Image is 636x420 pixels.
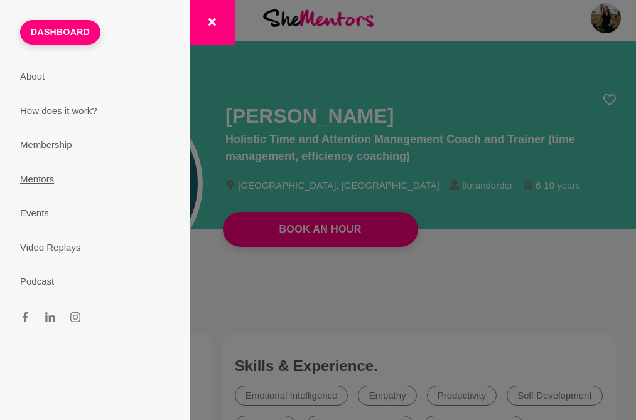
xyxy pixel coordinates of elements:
[5,196,185,231] a: Events
[5,128,185,162] a: Membership
[20,20,100,45] button: Dashboard
[13,304,38,334] a: Facebook
[5,60,185,94] a: About
[5,162,185,197] a: Mentors
[63,304,88,334] a: Instagram
[5,94,185,129] a: How does it work?
[38,304,63,334] a: LinkedIn
[5,265,185,299] a: Podcast
[5,231,185,265] a: Video Replays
